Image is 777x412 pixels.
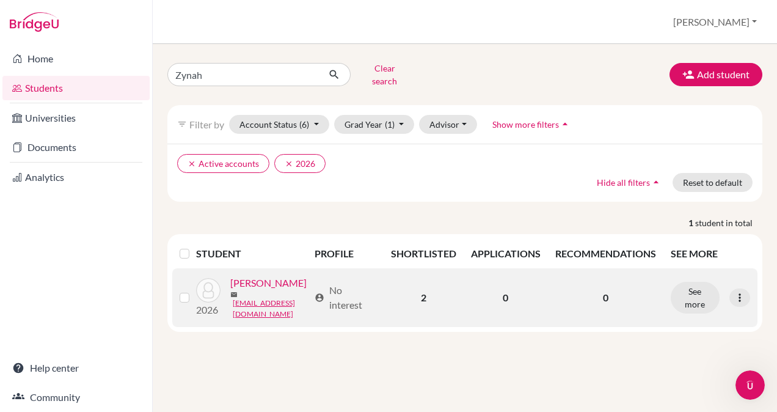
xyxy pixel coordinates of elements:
[492,119,559,130] span: Show more filters
[189,119,224,130] span: Filter by
[2,356,150,380] a: Help center
[586,173,673,192] button: Hide all filtersarrow_drop_up
[2,106,150,130] a: Universities
[307,239,384,268] th: PROFILE
[669,63,762,86] button: Add student
[299,119,309,130] span: (6)
[167,63,319,86] input: Find student by name...
[464,239,548,268] th: APPLICATIONS
[315,283,376,312] div: No interest
[548,239,663,268] th: RECOMMENDATIONS
[230,291,238,298] span: mail
[555,290,656,305] p: 0
[695,216,762,229] span: student in total
[274,154,326,173] button: clear2026
[384,239,464,268] th: SHORTLISTED
[315,293,324,303] span: account_circle
[196,239,307,268] th: STUDENT
[668,10,762,34] button: [PERSON_NAME]
[464,268,548,327] td: 0
[2,76,150,100] a: Students
[196,303,221,317] p: 2026
[334,115,415,134] button: Grad Year(1)
[650,176,662,188] i: arrow_drop_up
[384,268,464,327] td: 2
[177,154,269,173] button: clearActive accounts
[229,115,329,134] button: Account Status(6)
[2,135,150,160] a: Documents
[673,173,753,192] button: Reset to default
[482,115,582,134] button: Show more filtersarrow_drop_up
[10,12,59,32] img: Bridge-U
[177,119,187,129] i: filter_list
[688,216,695,229] strong: 1
[597,177,650,188] span: Hide all filters
[735,370,765,400] iframe: Intercom live chat
[2,385,150,410] a: Community
[233,298,309,320] a: [EMAIL_ADDRESS][DOMAIN_NAME]
[663,239,757,268] th: SEE MORE
[419,115,477,134] button: Advisor
[230,276,307,290] a: [PERSON_NAME]
[351,59,418,90] button: Clear search
[2,46,150,71] a: Home
[559,118,571,130] i: arrow_drop_up
[285,160,293,168] i: clear
[196,278,221,303] img: Siddiqui, Zynah
[2,165,150,189] a: Analytics
[671,282,720,314] button: See more
[385,119,395,130] span: (1)
[188,160,196,168] i: clear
